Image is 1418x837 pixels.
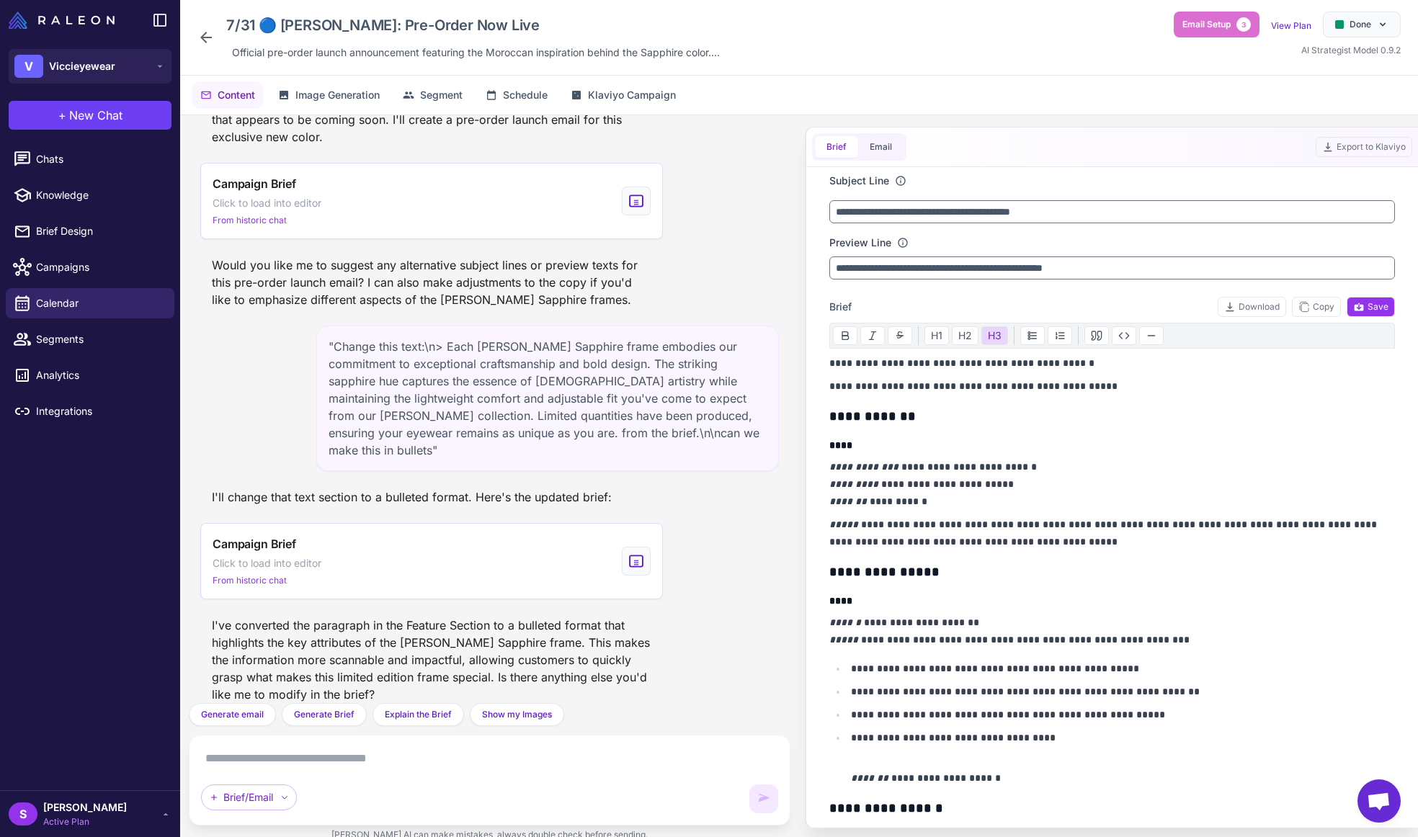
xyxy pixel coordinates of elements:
span: Segments [36,331,163,347]
span: Analytics [36,367,163,383]
button: Download [1218,297,1286,317]
span: Schedule [503,87,548,103]
span: Show my Images [482,708,552,721]
span: Click to load into editor [213,195,321,211]
button: Show my Images [470,703,564,726]
button: Image Generation [269,81,388,109]
button: Generate Brief [282,703,367,726]
span: Explain the Brief [385,708,452,721]
a: View Plan [1271,20,1311,31]
span: New Chat [69,107,122,124]
label: Subject Line [829,173,889,189]
span: Klaviyo Campaign [588,87,676,103]
a: Integrations [6,396,174,426]
button: Email Setup3 [1174,12,1259,37]
button: Email [858,136,904,158]
div: I'll change that text section to a bulleted format. Here's the updated brief: [200,483,623,511]
span: From historic chat [213,574,287,587]
span: Active Plan [43,815,127,828]
button: Explain the Brief [373,703,464,726]
div: "Change this text:\n> Each [PERSON_NAME] Sapphire frame embodies our commitment to exceptional cr... [316,326,779,471]
button: Klaviyo Campaign [562,81,685,109]
span: Chats [36,151,163,167]
button: Content [192,81,264,109]
button: Generate email [189,703,276,726]
div: S [9,802,37,825]
span: Brief [829,299,852,315]
span: Generate email [201,708,264,721]
span: Done [1350,18,1371,31]
button: Save [1347,297,1395,317]
span: Viccieyewear [49,58,115,74]
img: Raleon Logo [9,12,115,29]
span: + [58,107,66,124]
span: Campaigns [36,259,163,275]
span: From historic chat [213,214,287,227]
div: I found information about the [PERSON_NAME] frames with a Sapphire variant that appears to be com... [200,88,663,151]
button: H3 [981,326,1008,345]
span: Content [218,87,255,103]
button: H1 [924,326,949,345]
button: Brief [815,136,858,158]
div: Click to edit campaign name [220,12,726,39]
span: Integrations [36,403,163,419]
div: I've converted the paragraph in the Feature Section to a bulleted format that highlights the key ... [200,611,663,709]
a: Raleon Logo [9,12,120,29]
span: Official pre-order launch announcement featuring the Moroccan inspiration behind the Sapphire col... [232,45,720,61]
button: VViccieyewear [9,49,171,84]
button: Schedule [477,81,556,109]
button: Copy [1292,297,1341,317]
span: Save [1353,300,1388,313]
a: Analytics [6,360,174,390]
span: Segment [420,87,463,103]
a: Segments [6,324,174,354]
button: H2 [952,326,978,345]
span: Email Setup [1182,18,1231,31]
a: Open chat [1357,779,1401,823]
a: Campaigns [6,252,174,282]
span: Copy [1298,300,1334,313]
button: Segment [394,81,471,109]
span: Knowledge [36,187,163,203]
a: Calendar [6,288,174,318]
a: Brief Design [6,216,174,246]
span: Brief Design [36,223,163,239]
span: Image Generation [295,87,380,103]
div: Click to edit description [226,42,726,63]
span: Click to load into editor [213,555,321,571]
a: Knowledge [6,180,174,210]
span: Generate Brief [294,708,354,721]
div: Would you like me to suggest any alternative subject lines or preview texts for this pre-order la... [200,251,663,314]
span: Campaign Brief [213,535,296,552]
span: Campaign Brief [213,175,296,192]
span: Calendar [36,295,163,311]
span: 3 [1236,17,1251,32]
button: Export to Klaviyo [1316,137,1412,157]
label: Preview Line [829,235,891,251]
span: AI Strategist Model 0.9.2 [1301,45,1401,55]
div: V [14,55,43,78]
a: Chats [6,144,174,174]
div: Brief/Email [201,784,297,810]
button: +New Chat [9,101,171,130]
span: [PERSON_NAME] [43,800,127,815]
